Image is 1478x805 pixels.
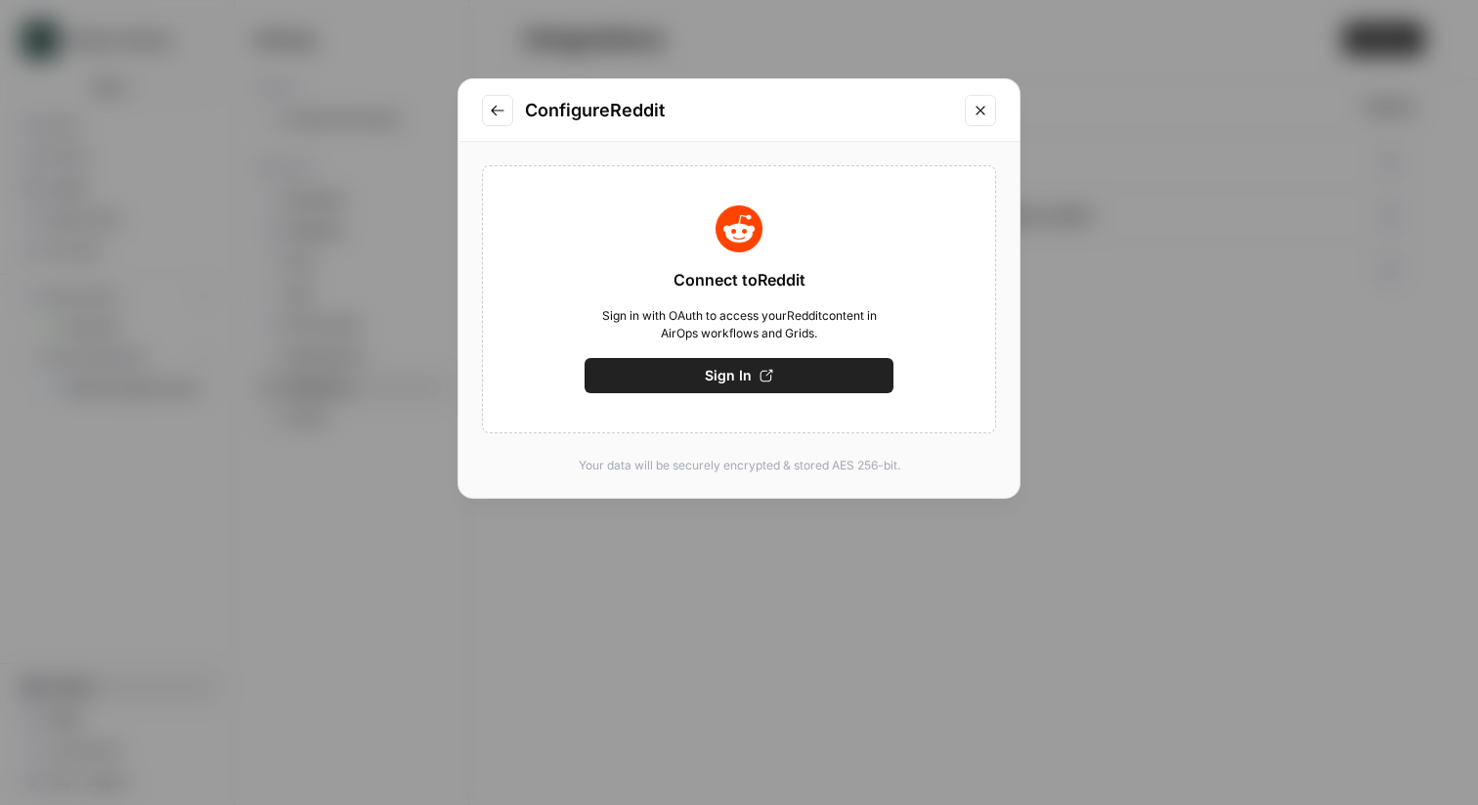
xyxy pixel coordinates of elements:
[482,95,513,126] button: Go to previous step
[716,205,762,252] img: Reddit
[965,95,996,126] button: Close modal
[705,366,752,385] span: Sign In
[585,358,893,393] button: Sign In
[525,97,953,124] h2: Configure Reddit
[585,307,893,342] span: Sign in with OAuth to access your Reddit content in AirOps workflows and Grids.
[674,268,805,291] span: Connect to Reddit
[482,457,996,474] p: Your data will be securely encrypted & stored AES 256-bit.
